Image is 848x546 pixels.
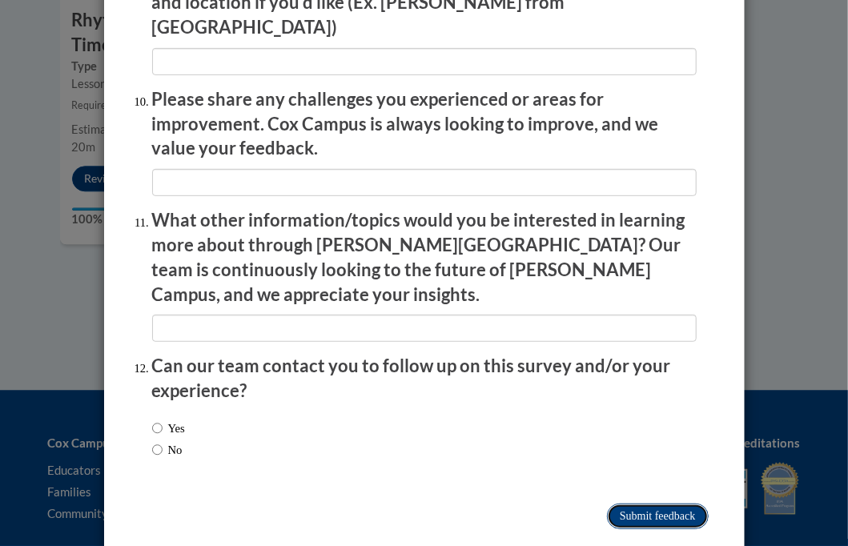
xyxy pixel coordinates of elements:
[607,504,708,529] input: Submit feedback
[152,420,185,437] label: Yes
[152,87,697,161] p: Please share any challenges you experienced or areas for improvement. Cox Campus is always lookin...
[152,420,163,437] input: Yes
[152,208,697,307] p: What other information/topics would you be interested in learning more about through [PERSON_NAME...
[152,441,183,459] label: No
[152,354,697,403] p: Can our team contact you to follow up on this survey and/or your experience?
[152,441,163,459] input: No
